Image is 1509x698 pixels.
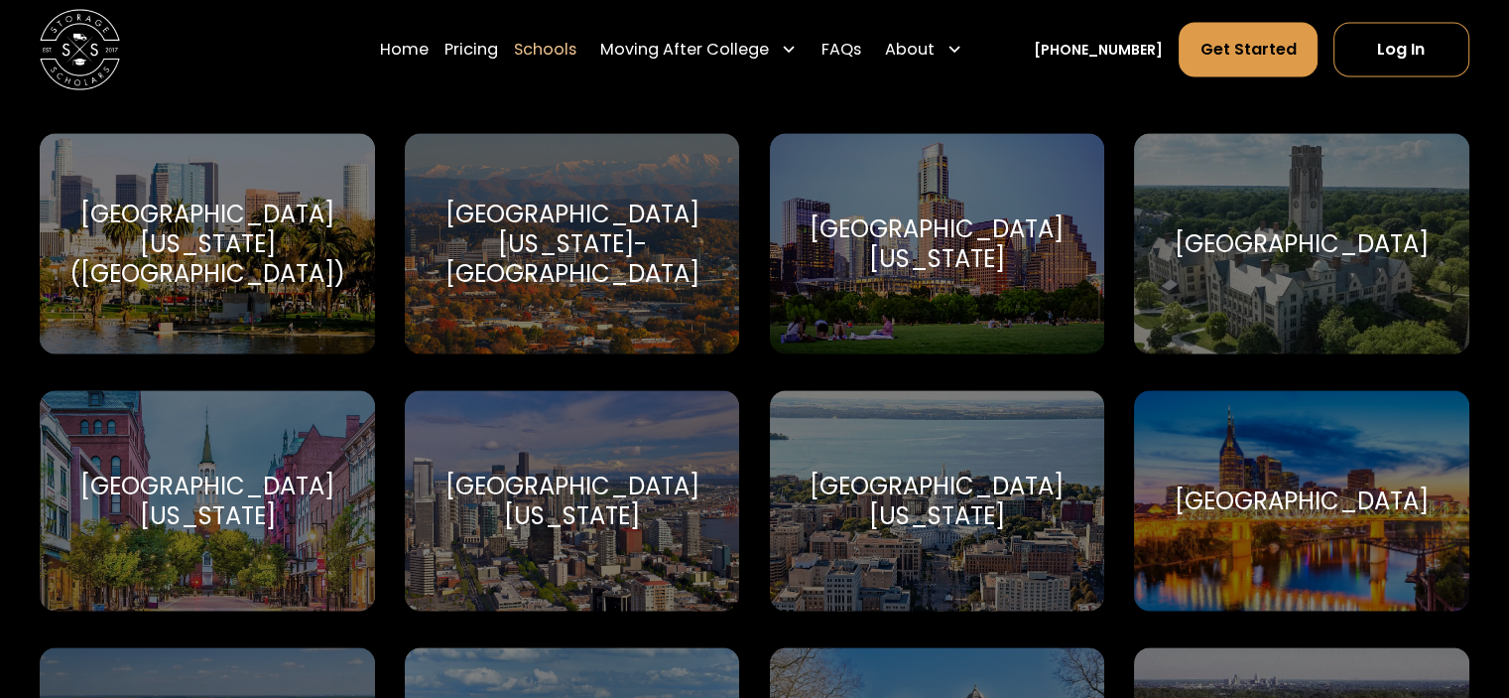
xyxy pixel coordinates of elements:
[820,22,860,77] a: FAQs
[600,38,769,62] div: Moving After College
[794,472,1080,531] div: [GEOGRAPHIC_DATA][US_STATE]
[1175,229,1429,259] div: [GEOGRAPHIC_DATA]
[877,22,970,77] div: About
[885,38,935,62] div: About
[429,200,715,290] div: [GEOGRAPHIC_DATA][US_STATE]-[GEOGRAPHIC_DATA]
[770,391,1104,612] a: Go to selected school
[40,134,374,354] a: Go to selected school
[405,134,739,354] a: Go to selected school
[380,22,429,77] a: Home
[592,22,805,77] div: Moving After College
[1034,40,1163,61] a: [PHONE_NUMBER]
[40,10,120,90] img: Storage Scholars main logo
[444,22,498,77] a: Pricing
[63,200,350,290] div: [GEOGRAPHIC_DATA][US_STATE] ([GEOGRAPHIC_DATA])
[1179,23,1317,76] a: Get Started
[794,214,1080,274] div: [GEOGRAPHIC_DATA][US_STATE]
[1175,487,1429,516] div: [GEOGRAPHIC_DATA]
[770,134,1104,354] a: Go to selected school
[63,472,350,531] div: [GEOGRAPHIC_DATA][US_STATE]
[1134,391,1468,612] a: Go to selected school
[1134,134,1468,354] a: Go to selected school
[514,22,576,77] a: Schools
[1333,23,1469,76] a: Log In
[40,10,120,90] a: home
[405,391,739,612] a: Go to selected school
[40,391,374,612] a: Go to selected school
[429,472,715,531] div: [GEOGRAPHIC_DATA][US_STATE]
